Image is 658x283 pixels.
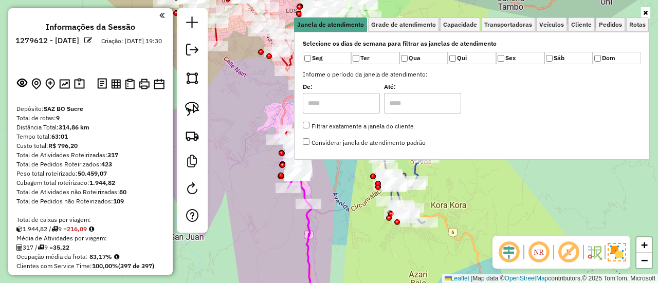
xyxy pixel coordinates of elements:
button: Painel de Sugestão [72,76,87,92]
strong: R$ 796,20 [48,142,78,149]
strong: 1.944,82 [89,179,115,186]
div: Média de Atividades por viagem: [16,234,164,243]
input: Considerar janela de atendimento padrão [303,138,309,145]
input: Sex [498,55,504,62]
strong: 63:01 [51,133,68,140]
strong: 423 [101,160,112,168]
span: Rotas [629,22,646,28]
label: Informe o período da janela de atendimento: [297,70,647,79]
div: 317 / 9 = [16,243,164,252]
img: Exibir/Ocultar setores [608,243,626,261]
span: − [641,254,648,267]
strong: (397 de 397) [118,262,154,270]
span: Exibir rótulo [556,240,581,265]
a: Clique aqui para minimizar o painel [159,9,164,21]
strong: 100,00% [92,262,118,270]
div: Criação: [DATE] 19:30 [97,36,166,46]
input: Ter [353,55,359,62]
div: Peso total roteirizado: [16,169,164,178]
span: Ocultar deslocamento [497,240,521,265]
span: Pedidos [599,22,622,28]
input: Seg [304,55,311,62]
strong: 216,09 [67,225,87,233]
span: Cliente [571,22,592,28]
div: Total de caixas por viagem: [16,215,164,224]
button: Exibir sessão original [15,76,29,92]
button: Adicionar Atividades [43,76,57,92]
div: Total de Pedidos Roteirizados: [16,160,164,169]
strong: 9 [56,114,60,122]
label: Dom [593,52,641,64]
i: Meta Caixas/viagem: 247,20 Diferença: -31,11 [89,226,94,232]
strong: 35,22 [53,243,69,251]
label: Selecione os dias de semana para filtrar as janelas de atendimento [303,39,641,48]
div: Total de Atividades Roteirizadas: [16,150,164,160]
label: Qua [399,52,448,64]
div: Tempo total: [16,132,164,141]
label: Sáb [544,52,593,64]
img: Criar rota [185,128,199,143]
div: Total de Atividades não Roteirizadas: [16,187,164,197]
img: Selecionar atividades - polígono [185,71,199,85]
a: Reroteirizar Sessão [182,178,203,201]
label: Ter [351,52,399,64]
span: Ocultar NR [526,240,551,265]
em: Alterar nome da sessão [84,36,92,44]
div: Atividade não roteirizada - T.DNA.JULIA [381,178,407,188]
label: Até: [384,82,465,91]
div: Total de rotas: [16,114,164,123]
label: Considerar janela de atendimento padrão [303,138,426,147]
button: Centralizar mapa no depósito ou ponto de apoio [29,76,43,92]
a: Leaflet [445,275,469,282]
div: Depósito: [16,104,164,114]
strong: 83,17% [89,253,112,260]
input: Qua [401,55,408,62]
div: Distância Total: [16,123,164,132]
a: Criar modelo [182,151,203,174]
em: Média calculada utilizando a maior ocupação (%Peso ou %Cubagem) de cada rota da sessão. Rotas cro... [114,254,119,260]
div: Atividade não roteirizada - R.FRONTON [283,138,309,148]
span: Transportadoras [484,22,532,28]
button: Visualizar Romaneio [123,77,137,91]
strong: 314,86 km [59,123,89,131]
a: Criar rota [181,124,204,147]
i: Total de rotas [51,226,58,232]
label: Seg [303,52,351,64]
strong: SAZ BO Sucre [44,105,83,112]
input: Dom [594,55,601,62]
label: Qui [448,52,496,64]
a: Zoom out [636,253,652,268]
label: Sex [496,52,544,64]
button: Disponibilidade de veículos [152,77,167,91]
h6: 1279612 - [DATE] [15,36,79,45]
label: De: [303,82,384,91]
div: Atividade não roteirizada - T. NELLY [280,134,306,144]
button: Logs desbloquear sessão [95,76,109,92]
div: Map data © contributors,© 2025 TomTom, Microsoft [442,274,658,283]
button: Otimizar todas as rotas [57,77,72,90]
a: Ocultar filtros [641,7,650,18]
span: Grade de atendimento [371,22,436,28]
input: Qui [449,55,456,62]
strong: 80 [119,188,126,196]
a: OpenStreetMap [505,275,549,282]
a: Exportar sessão [182,40,203,63]
a: Nova sessão e pesquisa [182,12,203,35]
span: Ocupação média da frota: [16,253,87,260]
strong: 109 [113,197,124,205]
span: | [471,275,472,282]
i: Total de rotas [38,244,44,251]
div: Atividade não roteirizada - T. MARTHA [284,170,310,180]
span: + [641,238,648,251]
button: Visualizar relatório de Roteirização [109,77,123,90]
div: Custo total: [16,141,164,150]
span: Veículos [539,22,564,28]
div: Atividade não roteirizada - T. ADELITA [287,130,313,141]
button: Imprimir Rotas [137,77,152,91]
i: Total de Atividades [16,244,23,251]
div: Atividade não roteirizada - T.FLORENCIA [291,128,317,139]
span: Clientes com Service Time: [16,262,92,270]
label: Filtrar exatamente a janela do cliente [303,122,414,131]
div: Atividade não roteirizada - MAYOR.ALICIA [337,5,362,15]
div: 1.944,82 / 9 = [16,224,164,234]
